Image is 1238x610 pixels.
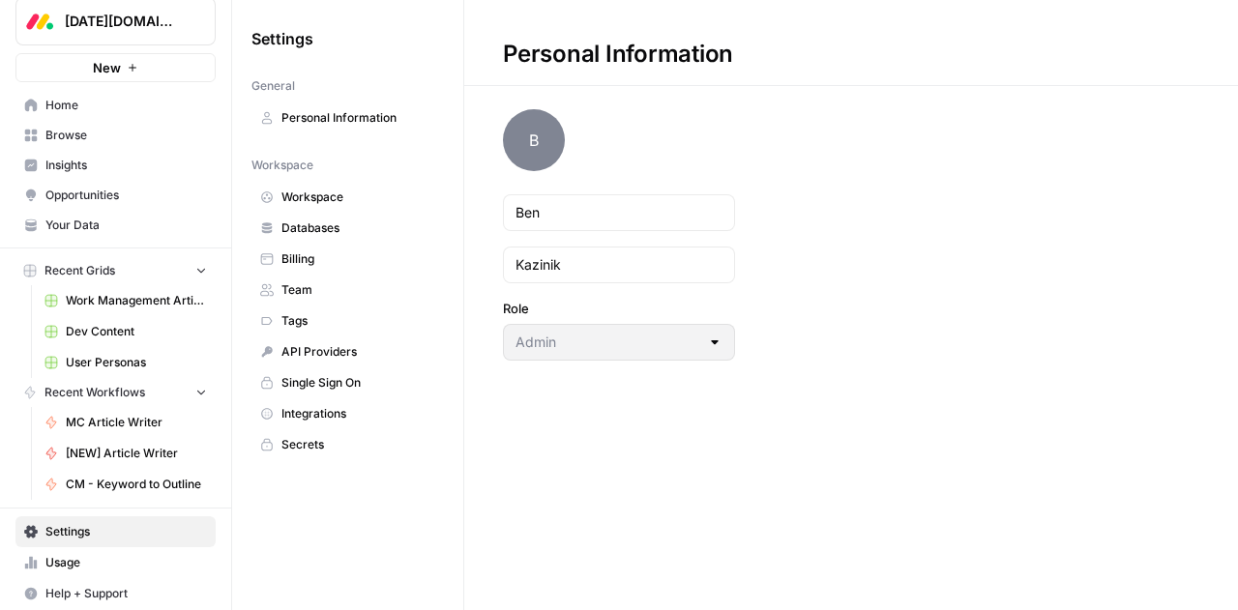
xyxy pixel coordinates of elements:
[251,398,444,429] a: Integrations
[45,187,207,204] span: Opportunities
[251,429,444,460] a: Secrets
[281,281,435,299] span: Team
[66,323,207,340] span: Dev Content
[251,275,444,305] a: Team
[251,77,295,95] span: General
[45,97,207,114] span: Home
[503,109,565,171] span: B
[15,516,216,547] a: Settings
[251,27,313,50] span: Settings
[281,189,435,206] span: Workspace
[251,102,444,133] a: Personal Information
[15,210,216,241] a: Your Data
[36,316,216,347] a: Dev Content
[281,312,435,330] span: Tags
[281,374,435,392] span: Single Sign On
[503,299,735,318] label: Role
[22,4,57,39] img: Monday.com Logo
[15,256,216,285] button: Recent Grids
[15,53,216,82] button: New
[44,384,145,401] span: Recent Workflows
[93,58,121,77] span: New
[281,436,435,453] span: Secrets
[281,219,435,237] span: Databases
[15,90,216,121] a: Home
[36,469,216,500] a: CM - Keyword to Outline
[281,250,435,268] span: Billing
[251,244,444,275] a: Billing
[36,285,216,316] a: Work Management Article Grid
[45,217,207,234] span: Your Data
[15,547,216,578] a: Usage
[45,127,207,144] span: Browse
[45,554,207,571] span: Usage
[36,347,216,378] a: User Personas
[251,305,444,336] a: Tags
[464,39,772,70] div: Personal Information
[66,476,207,493] span: CM - Keyword to Outline
[15,578,216,609] button: Help + Support
[15,120,216,151] a: Browse
[66,354,207,371] span: User Personas
[251,182,444,213] a: Workspace
[66,414,207,431] span: MC Article Writer
[65,12,182,31] span: [DATE][DOMAIN_NAME]
[251,157,313,174] span: Workspace
[15,180,216,211] a: Opportunities
[281,405,435,422] span: Integrations
[66,292,207,309] span: Work Management Article Grid
[251,213,444,244] a: Databases
[45,585,207,602] span: Help + Support
[36,407,216,438] a: MC Article Writer
[15,150,216,181] a: Insights
[45,523,207,540] span: Settings
[281,343,435,361] span: API Providers
[15,378,216,407] button: Recent Workflows
[45,157,207,174] span: Insights
[36,438,216,469] a: [NEW] Article Writer
[251,336,444,367] a: API Providers
[251,367,444,398] a: Single Sign On
[44,262,115,279] span: Recent Grids
[66,445,207,462] span: [NEW] Article Writer
[281,109,435,127] span: Personal Information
